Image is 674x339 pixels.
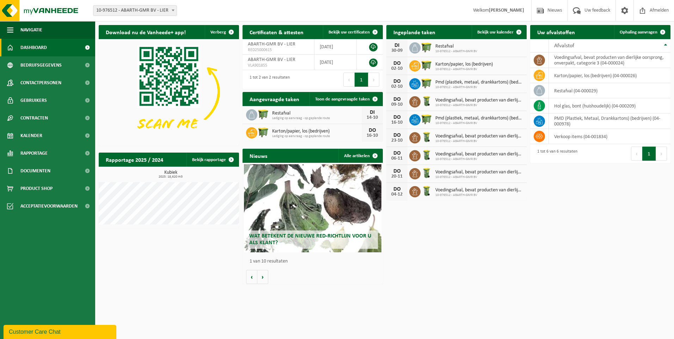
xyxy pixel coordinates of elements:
span: Acceptatievoorwaarden [20,197,78,215]
span: 10-976512 - ABARTH-GMR BV [435,193,523,197]
div: DO [390,168,404,174]
span: Lediging op aanvraag - op geplande route [272,116,362,121]
td: restafval (04-000029) [549,83,670,98]
span: 10-976512 - ABARTH-GMR BV [435,103,523,107]
div: 06-11 [390,156,404,161]
button: 1 [355,73,368,87]
a: Bekijk rapportage [186,153,238,167]
div: 16-10 [390,120,404,125]
iframe: chat widget [4,323,118,339]
button: Previous [631,147,642,161]
a: Toon de aangevraagde taken [310,92,382,106]
div: DO [365,128,379,133]
span: Toon de aangevraagde taken [315,97,370,101]
span: Wat betekent de nieuwe RED-richtlijn voor u als klant? [249,233,371,246]
span: Voedingsafval, bevat producten van dierlijke oorsprong, onverpakt, categorie 3 [435,98,523,103]
img: WB-0140-HPE-GN-50 [421,95,433,107]
td: karton/papier, los (bedrijven) (04-000026) [549,68,670,83]
span: Contracten [20,109,48,127]
div: 04-12 [390,192,404,197]
button: Previous [343,73,355,87]
div: 20-11 [390,174,404,179]
span: Restafval [435,44,477,49]
div: 16-10 [365,133,379,138]
td: PMD (Plastiek, Metaal, Drankkartons) (bedrijven) (04-000978) [549,113,670,129]
h3: Kubiek [102,170,239,179]
button: Volgende [257,270,268,284]
img: WB-1100-HPE-GN-50 [257,126,269,138]
button: Verberg [205,25,238,39]
span: Pmd (plastiek, metaal, drankkartons) (bedrijven) [435,116,523,121]
td: verkoop items (04-001834) [549,129,670,144]
span: Karton/papier, los (bedrijven) [272,129,362,134]
span: Voedingsafval, bevat producten van dierlijke oorsprong, onverpakt, categorie 3 [435,134,523,139]
span: 10-976512 - ABARTH-GMR BV [435,67,493,72]
img: WB-0140-HPE-GN-50 [421,131,433,143]
button: Next [656,147,667,161]
span: 10-976512 - ABARTH-GMR BV [435,121,523,125]
span: Contactpersonen [20,74,61,92]
td: voedingsafval, bevat producten van dierlijke oorsprong, onverpakt, categorie 3 (04-000024) [549,53,670,68]
span: VLA901855 [248,63,309,68]
div: DO [390,61,404,66]
span: Gebruikers [20,92,47,109]
span: Documenten [20,162,50,180]
td: [DATE] [314,55,357,70]
h2: Uw afvalstoffen [530,25,582,39]
span: 2025: 18,620 m3 [102,175,239,179]
span: Verberg [210,30,226,35]
span: Bedrijfsgegevens [20,56,62,74]
td: hol glas, bont (huishoudelijk) (04-000209) [549,98,670,113]
div: DI [365,110,379,115]
span: Kalender [20,127,42,144]
div: 14-10 [365,115,379,120]
h2: Aangevraagde taken [243,92,306,106]
img: WB-0140-HPE-GN-50 [421,167,433,179]
img: WB-1100-HPE-GN-50 [257,108,269,120]
a: Bekijk uw kalender [472,25,526,39]
span: 10-976512 - ABARTH-GMR BV [435,157,523,161]
strong: [PERSON_NAME] [489,8,524,13]
span: ABARTH-GMR BV - LIER [248,57,295,62]
span: Bekijk uw certificaten [329,30,370,35]
span: Pmd (plastiek, metaal, drankkartons) (bedrijven) [435,80,523,85]
h2: Rapportage 2025 / 2024 [99,153,170,166]
span: 10-976512 - ABARTH-GMR BV [435,85,523,90]
span: Restafval [272,111,362,116]
h2: Certificaten & attesten [243,25,311,39]
span: Lediging op aanvraag - op geplande route [272,134,362,138]
span: RED25000615 [248,47,309,53]
div: 30-09 [390,48,404,53]
a: Wat betekent de nieuwe RED-richtlijn voor u als klant? [244,164,381,252]
div: 09-10 [390,102,404,107]
h2: Ingeplande taken [386,25,442,39]
span: Product Shop [20,180,53,197]
span: Karton/papier, los (bedrijven) [435,62,493,67]
span: Voedingsafval, bevat producten van dierlijke oorsprong, onverpakt, categorie 3 [435,169,523,175]
a: Ophaling aanvragen [614,25,670,39]
button: Next [368,73,379,87]
span: Afvalstof [554,43,574,49]
td: [DATE] [314,39,357,55]
img: WB-0140-HPE-GN-50 [421,149,433,161]
img: WB-1100-HPE-GN-50 [421,59,433,71]
span: Voedingsafval, bevat producten van dierlijke oorsprong, onverpakt, categorie 3 [435,187,523,193]
div: DO [390,186,404,192]
span: 10-976512 - ABARTH-GMR BV [435,175,523,179]
h2: Download nu de Vanheede+ app! [99,25,193,39]
span: 10-976512 - ABARTH-GMR BV [435,139,523,143]
button: Vorige [246,270,257,284]
a: Bekijk uw certificaten [323,25,382,39]
img: WB-1100-HPE-GN-50 [421,77,433,89]
button: 1 [642,147,656,161]
span: 10-976512 - ABARTH-GMR BV - LIER [93,5,177,16]
div: 02-10 [390,84,404,89]
div: DO [390,79,404,84]
span: Dashboard [20,39,47,56]
div: 1 tot 6 van 6 resultaten [534,146,577,161]
div: DI [390,43,404,48]
p: 1 van 10 resultaten [250,259,379,264]
img: Download de VHEPlus App [99,39,239,144]
div: 1 tot 2 van 2 resultaten [246,72,290,87]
